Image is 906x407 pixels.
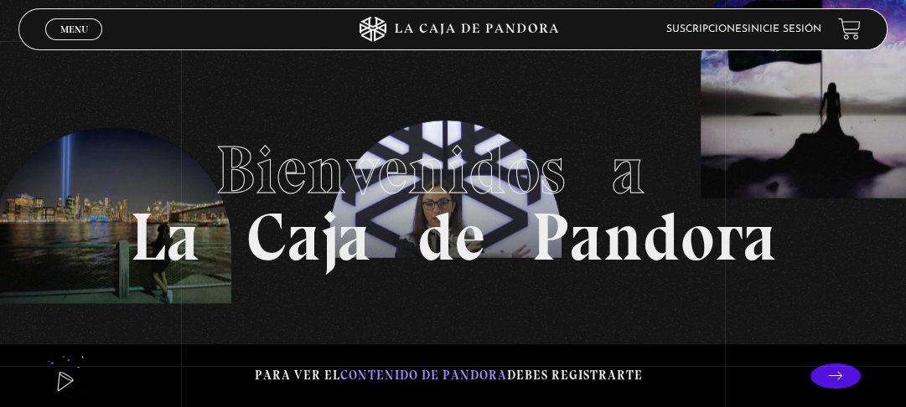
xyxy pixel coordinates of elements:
span: Menu [60,24,88,34]
span: Bienvenidos a [215,130,691,210]
a: View your shopping cart [838,18,861,40]
a: Suscripciones [666,24,748,34]
p: Para ver el debes registrarte [255,364,643,387]
h1: La Caja de Pandora [130,137,777,270]
span: Cerrar [54,39,94,50]
a: Inicie sesión [748,24,821,34]
span: contenido de Pandora [340,368,507,383]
